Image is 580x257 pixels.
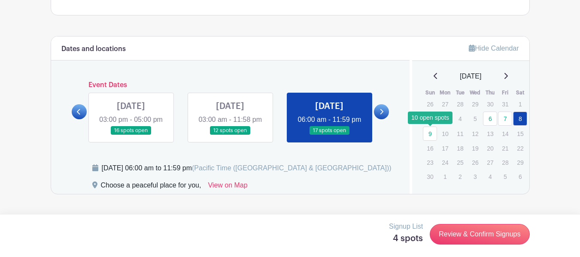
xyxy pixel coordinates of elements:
[438,127,452,140] p: 10
[423,127,437,141] a: 9
[513,156,527,169] p: 29
[389,221,423,232] p: Signup List
[192,164,392,172] span: (Pacific Time ([GEOGRAPHIC_DATA] & [GEOGRAPHIC_DATA]))
[469,45,519,52] a: Hide Calendar
[483,112,497,126] a: 6
[389,233,423,244] h5: 4 spots
[438,97,452,111] p: 27
[483,88,498,97] th: Thu
[468,156,482,169] p: 26
[498,112,512,126] a: 7
[498,97,512,111] p: 31
[208,180,247,194] a: View on Map
[453,142,467,155] p: 18
[468,142,482,155] p: 19
[437,88,452,97] th: Mon
[483,97,497,111] p: 30
[453,112,467,125] p: 4
[438,170,452,183] p: 1
[468,127,482,140] p: 12
[423,170,437,183] p: 30
[453,170,467,183] p: 2
[430,224,529,245] a: Review & Confirm Signups
[483,170,497,183] p: 4
[87,81,374,89] h6: Event Dates
[422,88,437,97] th: Sun
[460,71,481,82] span: [DATE]
[438,156,452,169] p: 24
[102,163,392,173] div: [DATE] 06:00 am to 11:59 pm
[452,88,468,97] th: Tue
[468,97,482,111] p: 29
[423,156,437,169] p: 23
[483,156,497,169] p: 27
[423,97,437,111] p: 26
[408,112,452,124] div: 10 open spots
[513,170,527,183] p: 6
[101,180,201,194] div: Choose a peaceful place for you,
[61,45,126,53] h6: Dates and locations
[438,142,452,155] p: 17
[423,142,437,155] p: 16
[498,88,513,97] th: Fri
[483,127,497,140] p: 13
[498,170,512,183] p: 5
[513,142,527,155] p: 22
[513,88,528,97] th: Sat
[498,156,512,169] p: 28
[453,127,467,140] p: 11
[468,170,482,183] p: 3
[453,156,467,169] p: 25
[513,97,527,111] p: 1
[513,112,527,126] a: 8
[483,142,497,155] p: 20
[513,127,527,140] p: 15
[498,142,512,155] p: 21
[468,88,483,97] th: Wed
[468,112,482,125] p: 5
[498,127,512,140] p: 14
[453,97,467,111] p: 28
